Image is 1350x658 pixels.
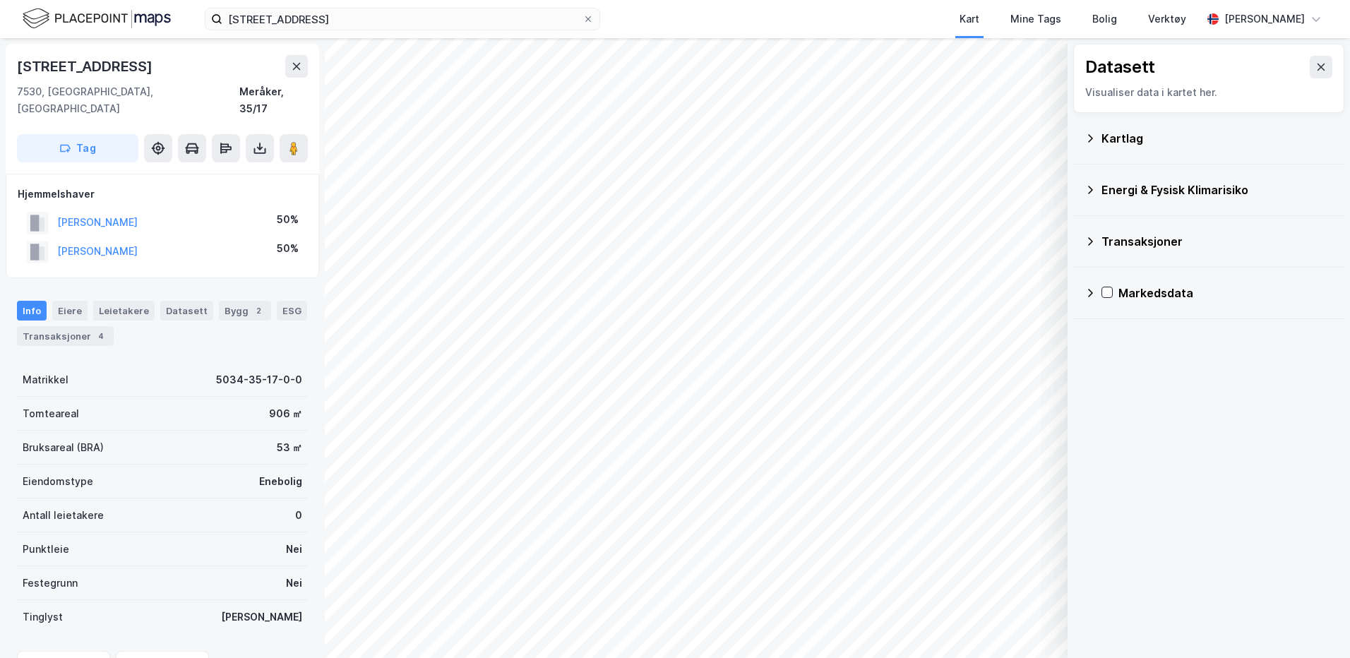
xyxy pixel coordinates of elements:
div: 5034-35-17-0-0 [216,371,302,388]
div: Nei [286,575,302,592]
div: Visualiser data i kartet her. [1085,84,1332,101]
div: Transaksjoner [17,326,114,346]
div: Datasett [1085,56,1155,78]
div: 906 ㎡ [269,405,302,422]
div: Mine Tags [1010,11,1061,28]
div: Kart [960,11,979,28]
div: Bolig [1092,11,1117,28]
div: 2 [251,304,265,318]
button: Tag [17,134,138,162]
div: Eiendomstype [23,473,93,490]
div: Bruksareal (BRA) [23,439,104,456]
div: Transaksjoner [1101,233,1333,250]
img: logo.f888ab2527a4732fd821a326f86c7f29.svg [23,6,171,31]
div: Matrikkel [23,371,68,388]
div: Energi & Fysisk Klimarisiko [1101,181,1333,198]
div: Verktøy [1148,11,1186,28]
div: Kontrollprogram for chat [1279,590,1350,658]
div: [PERSON_NAME] [1224,11,1305,28]
iframe: Chat Widget [1279,590,1350,658]
div: Info [17,301,47,321]
div: 50% [277,240,299,257]
input: Søk på adresse, matrikkel, gårdeiere, leietakere eller personer [222,8,583,30]
div: [PERSON_NAME] [221,609,302,626]
div: Festegrunn [23,575,78,592]
div: 7530, [GEOGRAPHIC_DATA], [GEOGRAPHIC_DATA] [17,83,239,117]
div: Kartlag [1101,130,1333,147]
div: Nei [286,541,302,558]
div: Leietakere [93,301,155,321]
div: 0 [295,507,302,524]
div: Bygg [219,301,271,321]
div: Hjemmelshaver [18,186,307,203]
div: Eiere [52,301,88,321]
div: ESG [277,301,307,321]
div: Enebolig [259,473,302,490]
div: [STREET_ADDRESS] [17,55,155,78]
div: 53 ㎡ [277,439,302,456]
div: Meråker, 35/17 [239,83,308,117]
div: Punktleie [23,541,69,558]
div: Antall leietakere [23,507,104,524]
div: Datasett [160,301,213,321]
div: Tomteareal [23,405,79,422]
div: Markedsdata [1118,285,1333,301]
div: 50% [277,211,299,228]
div: Tinglyst [23,609,63,626]
div: 4 [94,329,108,343]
